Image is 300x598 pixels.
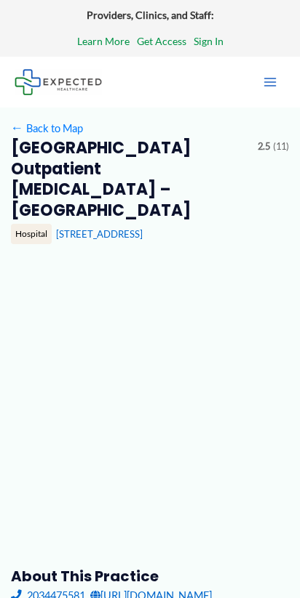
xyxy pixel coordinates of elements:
a: Learn More [77,32,130,51]
img: Expected Healthcare Logo - side, dark font, small [15,69,102,94]
h2: [GEOGRAPHIC_DATA] Outpatient [MEDICAL_DATA] – [GEOGRAPHIC_DATA] [11,138,248,221]
a: [STREET_ADDRESS] [56,228,143,240]
div: Hospital [11,224,52,244]
span: (11) [273,138,289,155]
a: Get Access [137,32,186,51]
strong: Providers, Clinics, and Staff: [87,9,214,21]
span: 2.5 [258,138,270,155]
a: ←Back to Map [11,118,83,138]
span: ← [11,121,24,134]
a: Sign In [194,32,224,51]
h3: About this practice [11,567,290,586]
button: Main menu toggle [255,67,285,97]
